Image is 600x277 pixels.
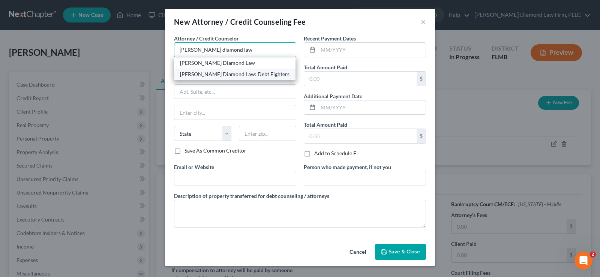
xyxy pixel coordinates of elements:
[174,42,296,57] input: Search creditor by name...
[174,85,296,99] input: Apt, Suite, etc...
[304,34,356,42] label: Recent Payment Dates
[304,121,347,129] label: Total Amount Paid
[304,171,426,186] input: --
[304,72,417,86] input: 0.00
[304,129,417,143] input: 0.00
[180,59,289,67] div: [PERSON_NAME] Diamond Law
[318,100,426,115] input: MM/YYYY
[174,163,214,171] label: Email or Website
[388,249,420,255] span: Save & Close
[184,147,246,154] label: Save As Common Creditor
[574,252,592,270] iframe: Intercom live chat
[304,92,362,100] label: Additional Payment Date
[304,163,391,171] label: Person who made payment, if not you
[180,70,289,78] div: [PERSON_NAME] Diamond Law: Debt Fighters
[192,17,306,26] span: Attorney / Credit Counseling Fee
[174,105,296,120] input: Enter city...
[590,252,596,258] span: 2
[417,72,426,86] div: $
[318,43,426,57] input: MM/YYYY
[174,171,296,186] input: --
[174,35,239,42] span: Attorney / Credit Counselor
[421,17,426,26] button: ×
[174,17,190,26] span: New
[343,245,372,260] button: Cancel
[304,63,347,71] label: Total Amount Paid
[417,129,426,143] div: $
[375,244,426,260] button: Save & Close
[174,192,329,200] label: Description of property transferred for debt counseling / attorneys
[239,126,296,141] input: Enter zip...
[314,150,356,157] label: Add to Schedule F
